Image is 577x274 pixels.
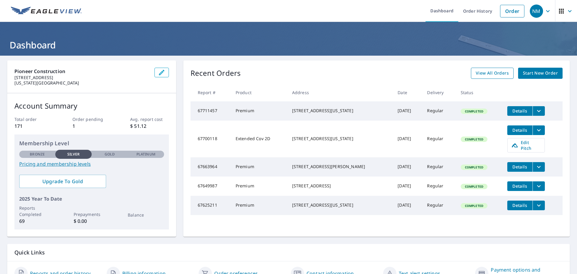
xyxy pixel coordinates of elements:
p: Membership Level [19,139,164,147]
p: 1 [72,122,111,130]
p: Quick Links [14,249,563,256]
td: [DATE] [393,101,422,121]
div: [STREET_ADDRESS][US_STATE] [292,202,388,208]
a: View All Orders [471,68,514,79]
p: Silver [67,152,80,157]
span: Details [511,127,529,133]
p: Order pending [72,116,111,122]
a: Edit Pitch [507,138,545,152]
span: View All Orders [476,69,509,77]
p: [US_STATE][GEOGRAPHIC_DATA] [14,80,150,86]
td: [DATE] [393,157,422,177]
td: [DATE] [393,196,422,215]
span: Upgrade To Gold [24,178,101,185]
p: Total order [14,116,53,122]
span: Details [511,108,529,114]
p: $ 51.12 [130,122,169,130]
span: Details [511,164,529,170]
span: Details [511,183,529,189]
button: filesDropdownBtn-67711457 [533,106,545,116]
p: Pioneer Construction [14,68,150,75]
button: filesDropdownBtn-67663964 [533,162,545,172]
td: 67649987 [191,177,231,196]
td: [DATE] [393,177,422,196]
td: Premium [231,157,287,177]
span: Details [511,202,529,208]
td: 67711457 [191,101,231,121]
button: detailsBtn-67649987 [507,181,533,191]
th: Date [393,84,422,101]
span: Edit Pitch [511,140,541,151]
button: filesDropdownBtn-67700118 [533,125,545,135]
td: Regular [422,101,456,121]
p: 2025 Year To Date [19,195,164,202]
p: Prepayments [74,211,110,217]
div: [STREET_ADDRESS][US_STATE] [292,136,388,142]
div: NM [530,5,543,18]
p: Bronze [30,152,45,157]
td: Regular [422,157,456,177]
span: Completed [461,165,487,169]
span: Completed [461,109,487,113]
p: Balance [128,212,164,218]
span: Start New Order [523,69,558,77]
a: Start New Order [518,68,563,79]
a: Order [500,5,524,17]
td: Premium [231,196,287,215]
a: Upgrade To Gold [19,175,106,188]
p: Platinum [136,152,155,157]
p: Account Summary [14,100,169,111]
h1: Dashboard [7,39,570,51]
th: Report # [191,84,231,101]
p: Avg. report cost [130,116,169,122]
th: Address [287,84,393,101]
td: 67663964 [191,157,231,177]
td: Regular [422,196,456,215]
td: Regular [422,177,456,196]
p: Recent Orders [191,68,241,79]
p: Reports Completed [19,205,55,217]
p: $ 0.00 [74,217,110,225]
span: Completed [461,184,487,189]
button: detailsBtn-67700118 [507,125,533,135]
td: Premium [231,177,287,196]
p: 69 [19,217,55,225]
div: [STREET_ADDRESS][US_STATE] [292,108,388,114]
button: detailsBtn-67625211 [507,201,533,210]
td: Extended Cov 2D [231,121,287,157]
span: Completed [461,137,487,141]
button: detailsBtn-67711457 [507,106,533,116]
td: 67625211 [191,196,231,215]
p: Gold [105,152,115,157]
td: 67700118 [191,121,231,157]
th: Product [231,84,287,101]
div: [STREET_ADDRESS] [292,183,388,189]
td: [DATE] [393,121,422,157]
p: [STREET_ADDRESS] [14,75,150,80]
td: Regular [422,121,456,157]
td: Premium [231,101,287,121]
button: filesDropdownBtn-67649987 [533,181,545,191]
button: filesDropdownBtn-67625211 [533,201,545,210]
span: Completed [461,204,487,208]
div: [STREET_ADDRESS][PERSON_NAME] [292,164,388,170]
button: detailsBtn-67663964 [507,162,533,172]
th: Delivery [422,84,456,101]
a: Pricing and membership levels [19,160,164,168]
img: EV Logo [11,7,82,16]
th: Status [456,84,502,101]
p: 171 [14,122,53,130]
